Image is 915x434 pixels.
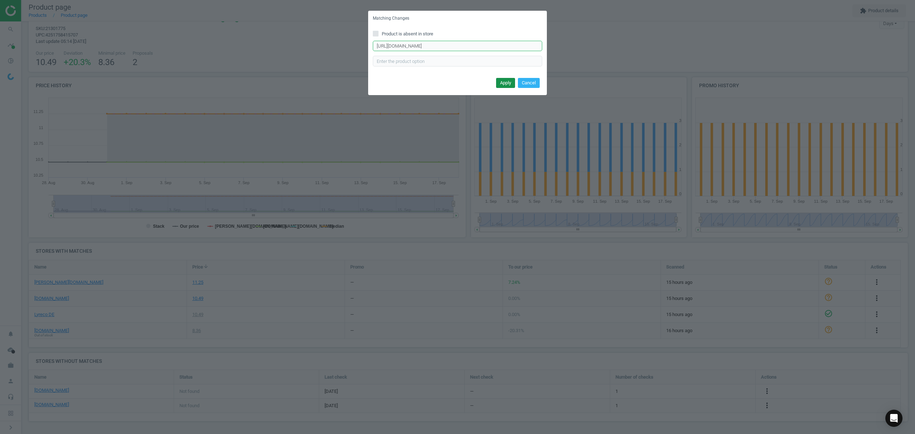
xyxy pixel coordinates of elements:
input: Enter the product option [373,56,542,66]
button: Apply [496,78,515,88]
button: Cancel [518,78,540,88]
input: Enter correct product URL [373,41,542,51]
h5: Matching Changes [373,15,409,21]
div: Open Intercom Messenger [885,410,902,427]
span: Product is absent in store [380,31,435,37]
